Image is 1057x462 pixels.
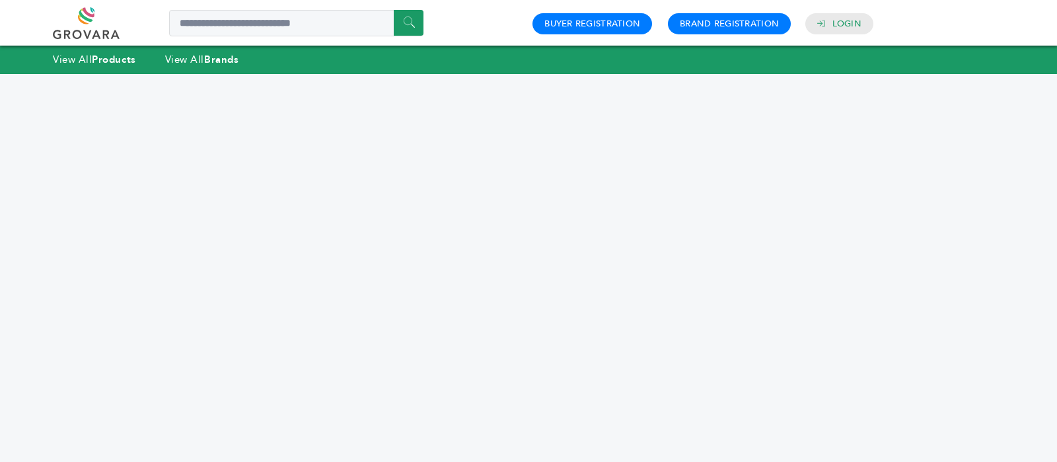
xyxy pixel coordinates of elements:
a: View AllProducts [53,53,136,66]
a: Buyer Registration [544,18,640,30]
a: Login [832,18,861,30]
a: View AllBrands [165,53,239,66]
strong: Products [92,53,135,66]
a: Brand Registration [680,18,779,30]
input: Search a product or brand... [169,10,423,36]
strong: Brands [204,53,238,66]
